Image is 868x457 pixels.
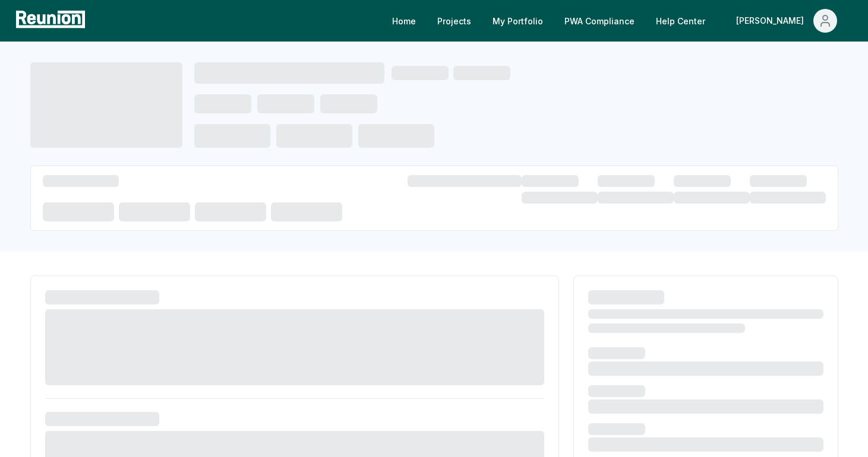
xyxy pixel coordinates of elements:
[646,9,715,33] a: Help Center
[483,9,553,33] a: My Portfolio
[555,9,644,33] a: PWA Compliance
[428,9,481,33] a: Projects
[727,9,847,33] button: [PERSON_NAME]
[383,9,856,33] nav: Main
[736,9,809,33] div: [PERSON_NAME]
[383,9,425,33] a: Home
